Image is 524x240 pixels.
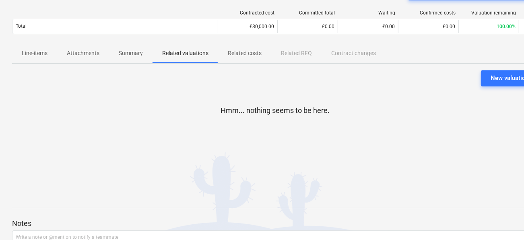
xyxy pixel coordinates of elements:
[322,24,334,29] span: £0.00
[22,49,47,57] p: Line-items
[217,20,277,33] div: £30,000.00
[67,49,99,57] p: Attachments
[402,10,456,16] div: Confirmed costs
[162,49,208,57] p: Related valuations
[382,24,395,29] span: £0.00
[221,106,330,115] p: Hmm... nothing seems to be here.
[16,23,27,30] p: Total
[462,10,516,16] div: Valuation remaining
[497,24,516,29] span: 100.00%
[228,49,262,57] p: Related costs
[484,201,524,240] iframe: Chat Widget
[119,49,143,57] p: Summary
[221,10,274,16] div: Contracted cost
[341,10,395,16] div: Waiting
[281,10,335,16] div: Committed total
[443,24,455,29] span: £0.00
